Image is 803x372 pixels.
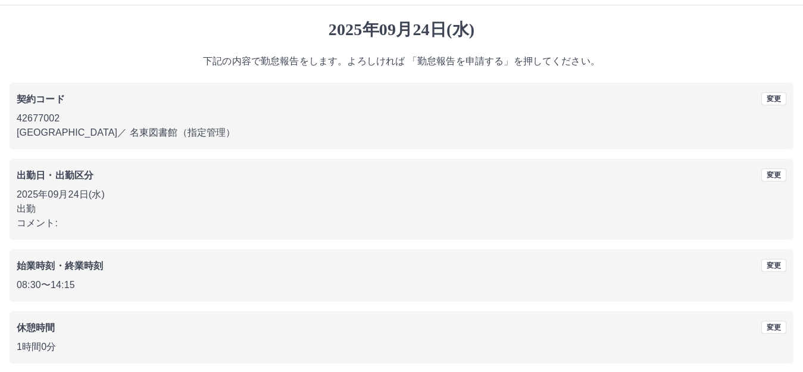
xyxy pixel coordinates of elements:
[17,278,786,292] p: 08:30 〜 14:15
[17,94,65,104] b: 契約コード
[10,20,793,40] h1: 2025年09月24日(水)
[17,340,786,354] p: 1時間0分
[17,323,55,333] b: 休憩時間
[761,259,786,272] button: 変更
[761,92,786,105] button: 変更
[17,202,786,216] p: 出勤
[17,261,103,271] b: 始業時刻・終業時刻
[17,126,786,140] p: [GEOGRAPHIC_DATA] ／ 名東図書館（指定管理）
[17,187,786,202] p: 2025年09月24日(水)
[17,111,786,126] p: 42677002
[10,54,793,68] p: 下記の内容で勤怠報告をします。よろしければ 「勤怠報告を申請する」を押してください。
[761,321,786,334] button: 変更
[761,168,786,182] button: 変更
[17,216,786,230] p: コメント:
[17,170,93,180] b: 出勤日・出勤区分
